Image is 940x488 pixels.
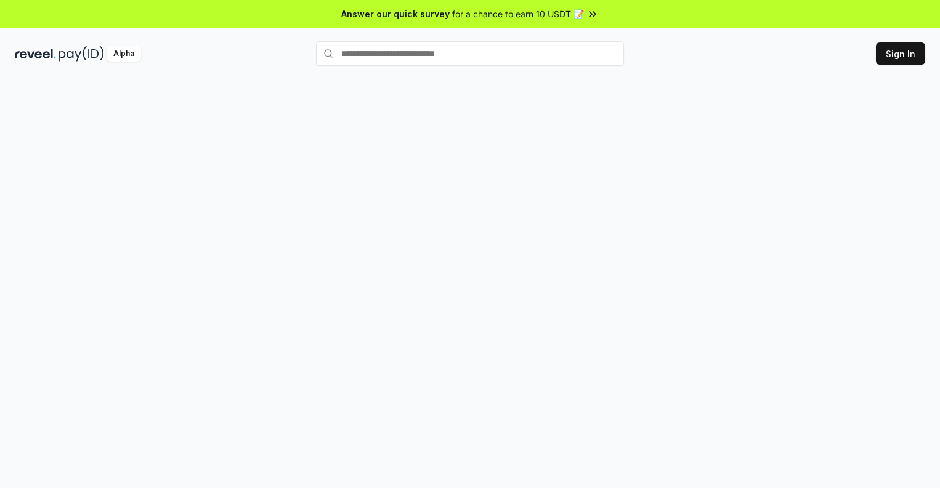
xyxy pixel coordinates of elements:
[341,7,450,20] span: Answer our quick survey
[452,7,584,20] span: for a chance to earn 10 USDT 📝
[59,46,104,62] img: pay_id
[15,46,56,62] img: reveel_dark
[107,46,141,62] div: Alpha
[876,42,925,65] button: Sign In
